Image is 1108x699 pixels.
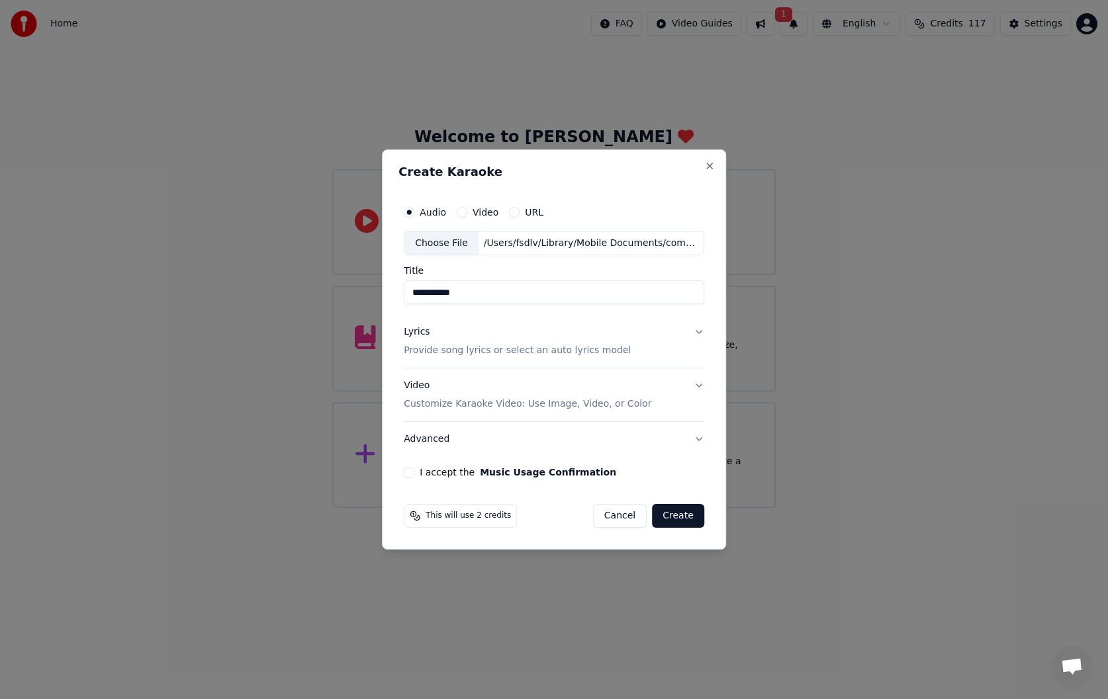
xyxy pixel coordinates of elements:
p: Provide song lyrics or select an auto lyrics model [404,345,631,358]
label: Audio [420,208,446,217]
button: Cancel [593,504,647,528]
div: Video [404,380,651,411]
button: VideoCustomize Karaoke Video: Use Image, Video, or Color [404,369,704,422]
label: I accept the [420,468,616,477]
button: I accept the [480,468,616,477]
button: LyricsProvide song lyrics or select an auto lyrics model [404,315,704,368]
p: Customize Karaoke Video: Use Image, Video, or Color [404,397,651,411]
label: Title [404,267,704,276]
h2: Create Karaoke [398,166,710,178]
label: URL [525,208,543,217]
div: /Users/fsdlv/Library/Mobile Documents/com~apple~CloudDocs/Sounds/LHDM Edits/Un Amor Asi.m4a [479,237,704,250]
label: Video [473,208,498,217]
span: This will use 2 credits [426,511,511,521]
div: Choose File [404,231,479,255]
button: Advanced [404,422,704,456]
button: Create [652,504,704,528]
div: Lyrics [404,326,430,339]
